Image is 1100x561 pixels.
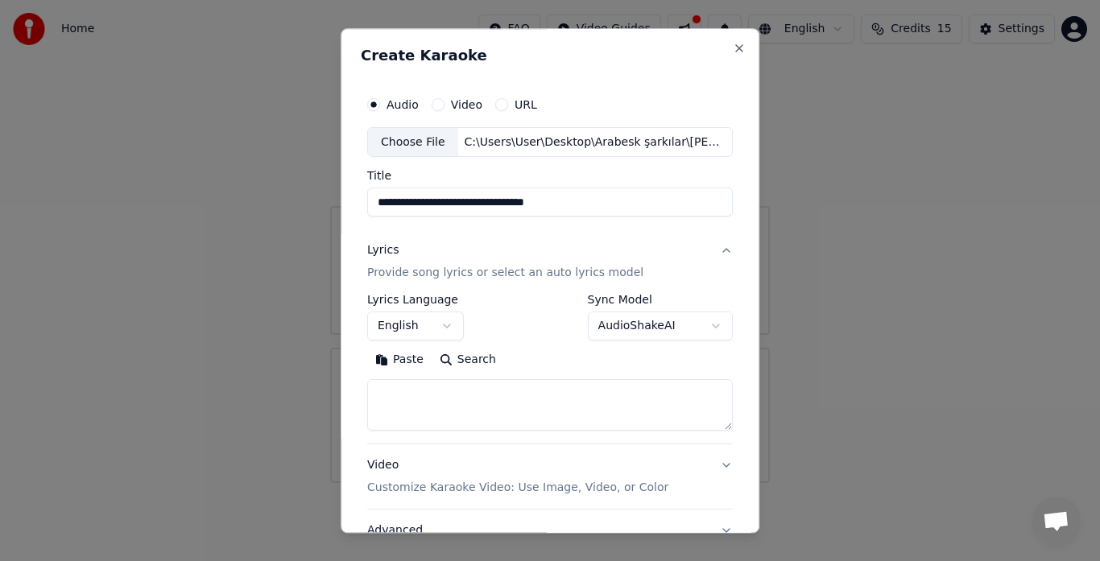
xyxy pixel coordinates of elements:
p: Provide song lyrics or select an auto lyrics model [367,266,643,282]
div: Video [367,458,668,497]
button: Search [432,348,504,373]
label: Video [451,99,482,110]
label: Audio [387,99,419,110]
label: URL [515,99,537,110]
button: LyricsProvide song lyrics or select an auto lyrics model [367,230,733,295]
p: Customize Karaoke Video: Use Image, Video, or Color [367,481,668,497]
div: Choose File [368,128,458,157]
label: Title [367,171,733,182]
h2: Create Karaoke [361,48,739,63]
div: Lyrics [367,243,399,259]
button: Advanced [367,510,733,552]
label: Lyrics Language [367,295,464,306]
label: Sync Model [588,295,733,306]
div: C:\Users\User\Desktop\Arabesk şarkılar\[PERSON_NAME] - Tek Sevenim Sen [PERSON_NAME].mp3 [458,134,732,151]
div: LyricsProvide song lyrics or select an auto lyrics model [367,295,733,444]
button: Paste [367,348,432,373]
button: VideoCustomize Karaoke Video: Use Image, Video, or Color [367,445,733,509]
